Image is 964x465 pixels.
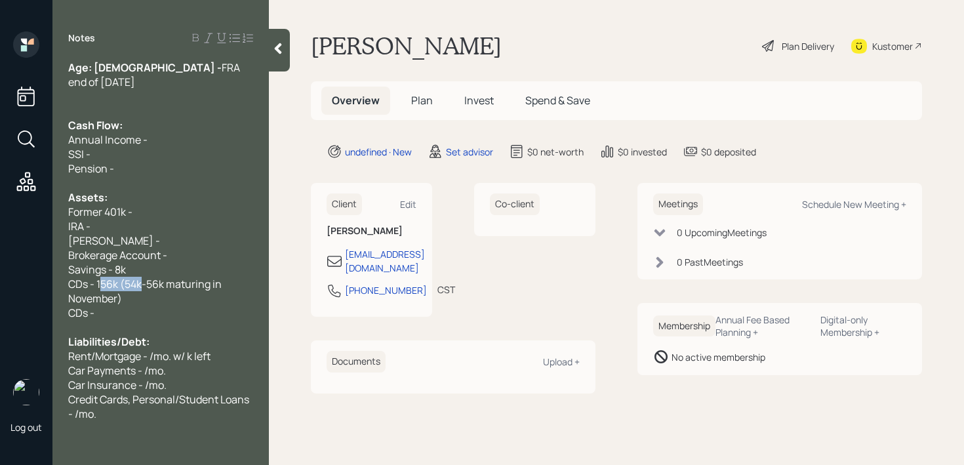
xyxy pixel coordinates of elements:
[327,193,362,215] h6: Client
[464,93,494,108] span: Invest
[68,306,94,320] span: CDs -
[68,219,90,233] span: IRA -
[68,31,95,45] label: Notes
[677,226,767,239] div: 0 Upcoming Meeting s
[327,226,416,237] h6: [PERSON_NAME]
[68,392,251,421] span: Credit Cards, Personal/Student Loans - /mo.
[872,39,913,53] div: Kustomer
[68,363,166,378] span: Car Payments - /mo.
[68,378,167,392] span: Car Insurance - /mo.
[618,145,667,159] div: $0 invested
[68,334,150,349] span: Liabilities/Debt:
[13,379,39,405] img: retirable_logo.png
[715,313,810,338] div: Annual Fee Based Planning +
[411,93,433,108] span: Plan
[802,198,906,211] div: Schedule New Meeting +
[701,145,756,159] div: $0 deposited
[68,161,114,176] span: Pension -
[327,351,386,373] h6: Documents
[820,313,906,338] div: Digital-only Membership +
[311,31,502,60] h1: [PERSON_NAME]
[446,145,493,159] div: Set advisor
[400,198,416,211] div: Edit
[10,421,42,434] div: Log out
[68,205,132,219] span: Former 401k -
[332,93,380,108] span: Overview
[653,193,703,215] h6: Meetings
[68,233,160,248] span: [PERSON_NAME] -
[782,39,834,53] div: Plan Delivery
[653,315,715,337] h6: Membership
[68,118,123,132] span: Cash Flow:
[677,255,743,269] div: 0 Past Meeting s
[68,277,224,306] span: CDs - 156k (54k-56k maturing in November)
[543,355,580,368] div: Upload +
[68,190,108,205] span: Assets:
[68,60,242,89] span: FRA end of [DATE]
[345,247,425,275] div: [EMAIL_ADDRESS][DOMAIN_NAME]
[68,132,148,147] span: Annual Income -
[68,60,222,75] span: Age: [DEMOGRAPHIC_DATA] -
[345,145,412,159] div: undefined · New
[345,283,427,297] div: [PHONE_NUMBER]
[437,283,455,296] div: CST
[68,248,167,262] span: Brokerage Account -
[68,147,90,161] span: SSI -
[68,349,211,363] span: Rent/Mortgage - /mo. w/ k left
[672,350,765,364] div: No active membership
[527,145,584,159] div: $0 net-worth
[490,193,540,215] h6: Co-client
[525,93,590,108] span: Spend & Save
[68,262,126,277] span: Savings - 8k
